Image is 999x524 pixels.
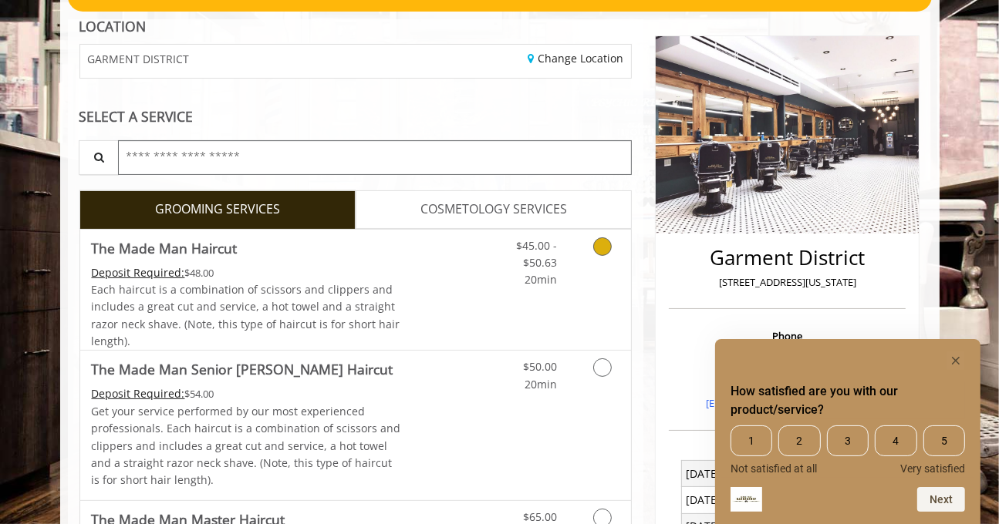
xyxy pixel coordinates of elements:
[673,374,902,385] h3: Email
[947,351,965,370] button: Hide survey
[155,200,280,220] span: GROOMING SERVICES
[528,51,623,65] a: Change Location
[92,385,402,402] div: $54.00
[731,425,965,475] div: How satisfied are you with our product/service? Select an option from 1 to 5, with 1 being Not sa...
[827,425,869,456] span: 3
[420,200,567,220] span: COSMETOLOGY SERVICES
[92,265,185,280] span: This service needs some Advance to be paid before we block your appointment
[681,461,788,487] td: [DATE] To [DATE]
[79,17,147,35] b: LOCATION
[681,487,788,513] td: [DATE]
[523,509,557,524] span: $65.00
[673,331,902,341] h3: Phone
[523,359,557,374] span: $50.00
[92,264,402,281] div: $48.00
[79,140,119,175] button: Service Search
[900,462,965,475] span: Very satisfied
[79,109,633,124] div: SELECT A SERVICE
[88,53,190,65] span: GARMENT DISTRICT
[875,425,916,456] span: 4
[778,425,820,456] span: 2
[92,237,238,259] b: The Made Man Haircut
[731,462,817,475] span: Not satisfied at all
[731,351,965,512] div: How satisfied are you with our product/service? Select an option from 1 to 5, with 1 being Not sa...
[92,403,402,489] p: Get your service performed by our most experienced professionals. Each haircut is a combination o...
[525,272,557,287] span: 20min
[92,358,393,380] b: The Made Man Senior [PERSON_NAME] Haircut
[669,444,906,455] h3: Opening Hours
[731,425,772,456] span: 1
[92,282,400,348] span: Each haircut is a combination of scissors and clippers and includes a great cut and service, a ho...
[673,274,902,291] p: [STREET_ADDRESS][US_STATE]
[731,382,965,419] h2: How satisfied are you with our product/service? Select an option from 1 to 5, with 1 being Not sa...
[516,238,557,270] span: $45.00 - $50.63
[923,425,965,456] span: 5
[917,487,965,512] button: Next question
[706,396,869,410] a: [EMAIL_ADDRESS][DOMAIN_NAME]
[525,377,557,391] span: 20min
[673,247,902,269] h2: Garment District
[92,386,185,401] span: This service needs some Advance to be paid before we block your appointment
